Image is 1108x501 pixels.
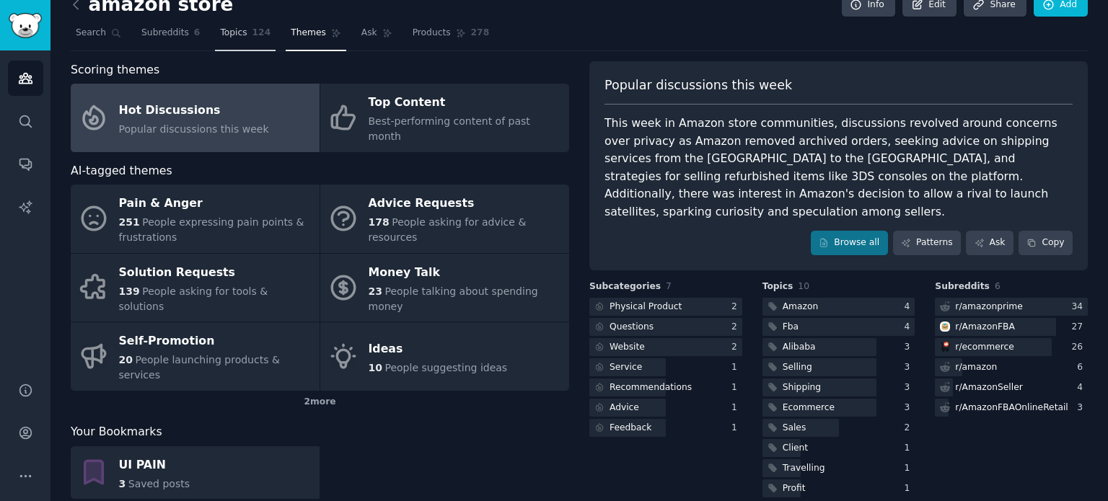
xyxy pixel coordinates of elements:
div: r/ AmazonFBA [955,321,1015,334]
a: Money Talk23People talking about spending money [320,254,569,322]
a: Themes [286,22,346,51]
a: r/amazon6 [935,358,1088,376]
div: Sales [783,422,806,435]
span: Popular discussions this week [119,123,269,135]
span: Search [76,27,106,40]
span: 10 [798,281,809,291]
a: Shipping3 [762,378,915,396]
div: 4 [1077,381,1088,394]
span: Saved posts [128,478,190,489]
div: Service [610,361,642,374]
div: 2 [905,422,915,435]
a: Website2 [589,338,742,356]
img: AmazonFBA [940,322,950,332]
a: Questions2 [589,318,742,336]
div: Travelling [783,462,825,475]
span: Subreddits [141,27,189,40]
span: 124 [252,27,271,40]
a: r/amazonprime34 [935,298,1088,316]
span: Popular discussions this week [604,76,792,94]
span: 23 [369,285,382,297]
span: AI-tagged themes [71,162,172,180]
a: Topics124 [215,22,276,51]
span: Subreddits [935,280,990,293]
a: Patterns [893,231,961,255]
a: Physical Product2 [589,298,742,316]
div: 1 [731,402,742,414]
span: 6 [995,281,1001,291]
span: People launching products & services [119,354,280,381]
a: Advice Requests178People asking for advice & resources [320,185,569,253]
span: Subcategories [589,280,661,293]
span: 251 [119,216,140,228]
span: 3 [119,478,126,489]
div: 4 [905,321,915,334]
a: Ecommerce3 [762,399,915,417]
a: Top ContentBest-performing content of past month [320,84,569,152]
span: 6 [194,27,201,40]
a: r/AmazonSeller4 [935,378,1088,396]
div: Shipping [783,381,821,394]
div: 3 [905,341,915,354]
a: ecommercer/ecommerce26 [935,338,1088,356]
a: Ask [966,231,1014,255]
div: 34 [1071,301,1088,314]
div: 27 [1071,321,1088,334]
a: Browse all [811,231,888,255]
div: 3 [1077,402,1088,414]
a: Solution Requests139People asking for tools & solutions [71,254,320,322]
div: 1 [731,361,742,374]
span: People asking for advice & resources [369,216,527,243]
span: 10 [369,362,382,373]
a: Search [71,22,126,51]
div: Alibaba [783,341,816,354]
div: 3 [905,402,915,414]
div: 2 [731,321,742,334]
div: 3 [905,361,915,374]
a: UI PAIN3Saved posts [71,446,320,500]
div: r/ amazon [955,361,997,374]
div: Advice [610,402,639,414]
a: Profit1 [762,479,915,497]
div: r/ amazonprime [955,301,1023,314]
span: People talking about spending money [369,285,538,312]
a: AmazonFBAr/AmazonFBA27 [935,318,1088,336]
a: Travelling1 [762,459,915,477]
span: Topics [762,280,793,293]
div: Recommendations [610,381,692,394]
div: Pain & Anger [119,192,312,216]
div: Self-Promotion [119,330,312,353]
a: Amazon4 [762,298,915,316]
div: Profit [783,482,806,495]
div: 2 [731,301,742,314]
span: Scoring themes [71,61,159,79]
div: 26 [1071,341,1088,354]
div: Website [610,341,645,354]
span: Topics [220,27,247,40]
a: r/AmazonFBAOnlineRetail3 [935,399,1088,417]
span: People suggesting ideas [384,362,507,373]
a: Subreddits6 [136,22,205,51]
a: Products278 [408,22,494,51]
div: 1 [905,442,915,455]
div: Ideas [369,337,508,360]
div: Questions [610,321,654,334]
div: 1 [905,482,915,495]
div: Hot Discussions [119,99,269,122]
div: Top Content [369,92,562,115]
div: Selling [783,361,812,374]
a: Service1 [589,358,742,376]
div: 1 [731,381,742,394]
div: This week in Amazon store communities, discussions revolved around concerns over privacy as Amazo... [604,115,1073,221]
a: Selling3 [762,358,915,376]
div: Client [783,442,808,455]
div: Amazon [783,301,819,314]
div: 2 more [71,391,569,414]
span: People asking for tools & solutions [119,285,268,312]
a: Ideas10People suggesting ideas [320,322,569,391]
div: Fba [783,321,799,334]
div: 6 [1077,361,1088,374]
a: Sales2 [762,419,915,437]
span: Ask [361,27,377,40]
div: Solution Requests [119,261,312,284]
